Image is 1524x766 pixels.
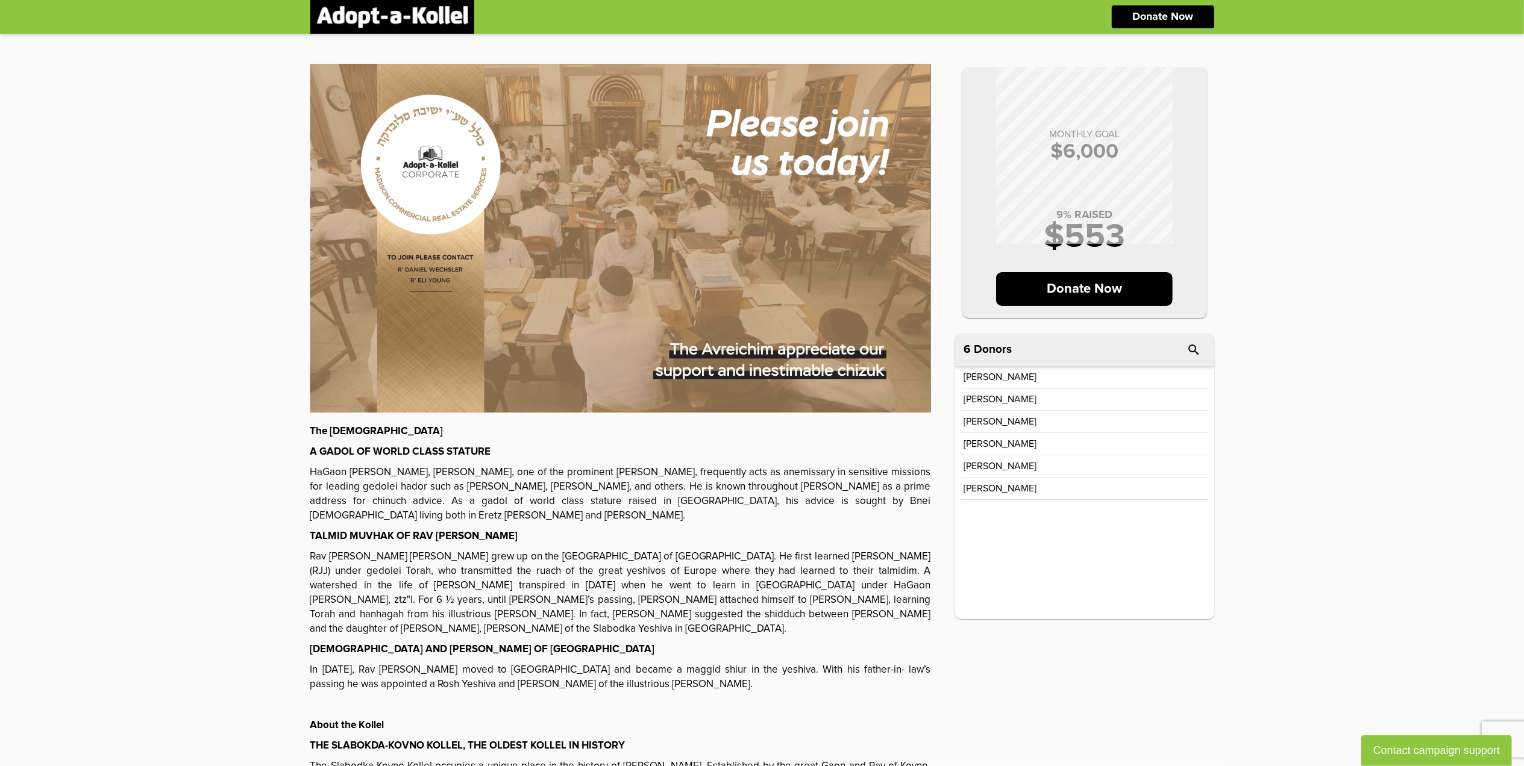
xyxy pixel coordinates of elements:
[316,6,468,28] img: logonobg.png
[310,466,931,523] p: HaGaon [PERSON_NAME], [PERSON_NAME], one of the prominent [PERSON_NAME], frequently acts as anemi...
[1132,11,1193,22] p: Donate Now
[996,272,1173,306] p: Donate Now
[310,720,384,730] strong: About the Kollel
[310,531,518,541] strong: TALMID MUVHAK OF RAV [PERSON_NAME]
[964,439,1037,449] p: [PERSON_NAME]
[310,741,626,751] strong: THE SLABOKDA-KOVNO KOLLEL, THE OLDEST KOLLEL IN HISTORY
[310,426,444,437] strong: The [DEMOGRAPHIC_DATA]
[974,142,1195,162] p: $
[310,644,655,655] strong: [DEMOGRAPHIC_DATA] AND [PERSON_NAME] OF [GEOGRAPHIC_DATA]
[964,417,1037,426] p: [PERSON_NAME]
[310,64,931,413] img: GTMl8Zazyd.uwf9jX4LSx.jpg
[1361,735,1512,766] button: Contact campaign support
[964,394,1037,404] p: [PERSON_NAME]
[974,129,1195,139] p: MONTHLY GOAL
[1187,343,1202,357] i: search
[964,344,971,355] span: 6
[310,550,931,637] p: Rav [PERSON_NAME] [PERSON_NAME] grew up on the [GEOGRAPHIC_DATA] of [GEOGRAPHIC_DATA]. He first l...
[964,484,1037,493] p: [PERSON_NAME]
[974,344,1012,355] p: Donors
[964,461,1037,471] p: [PERSON_NAME]
[310,663,931,692] p: In [DATE], Rav [PERSON_NAME] moved to [GEOGRAPHIC_DATA] and became a maggid shiur in the yeshiva....
[310,447,491,457] strong: A GADOL OF WORLD CLASS STATURE
[964,372,1037,382] p: [PERSON_NAME]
